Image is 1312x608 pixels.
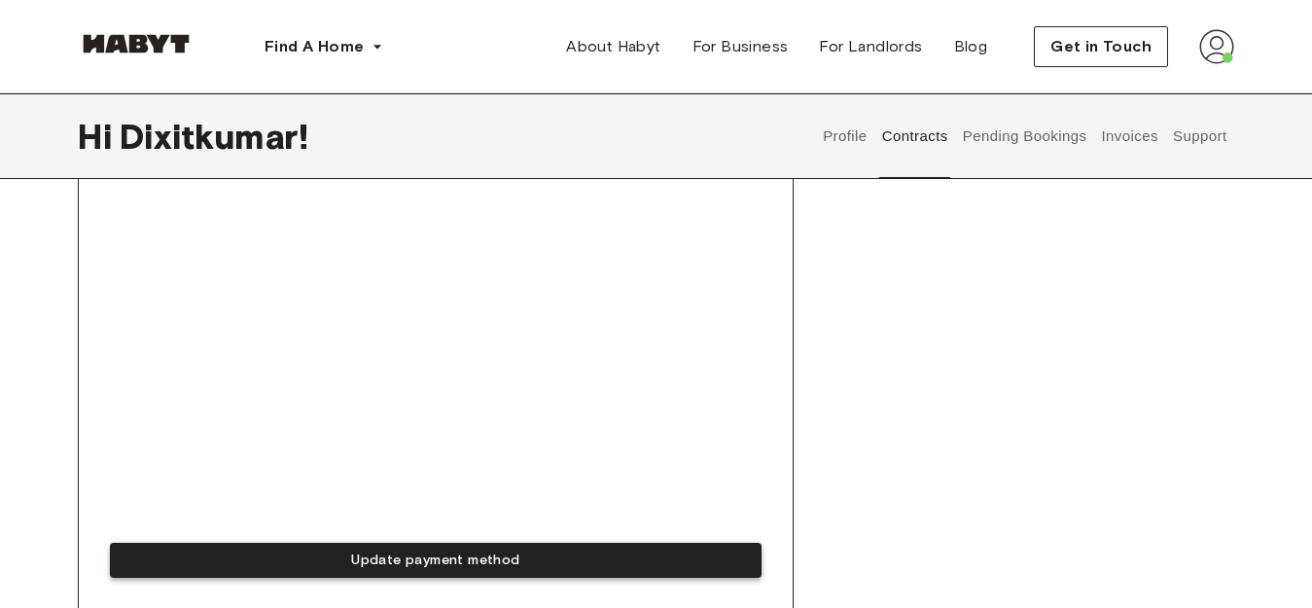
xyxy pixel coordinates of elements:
button: Pending Bookings [960,93,1089,179]
span: Dixitkumar ! [120,116,308,157]
button: Update payment method [110,543,762,579]
span: For Business [692,35,789,58]
button: Invoices [1099,93,1160,179]
span: For Landlords [819,35,922,58]
span: Get in Touch [1050,35,1152,58]
button: Support [1170,93,1229,179]
span: Blog [954,35,988,58]
span: About Habyt [566,35,660,58]
a: For Landlords [803,27,938,66]
a: For Business [677,27,804,66]
a: About Habyt [550,27,676,66]
button: Profile [821,93,870,179]
span: Hi [78,116,120,157]
div: user profile tabs [816,93,1234,179]
button: Contracts [879,93,950,179]
img: avatar [1199,29,1234,64]
button: Find A Home [249,27,399,66]
span: Find A Home [265,35,364,58]
img: Habyt [78,34,195,54]
button: Get in Touch [1034,26,1168,67]
a: Blog [939,27,1004,66]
